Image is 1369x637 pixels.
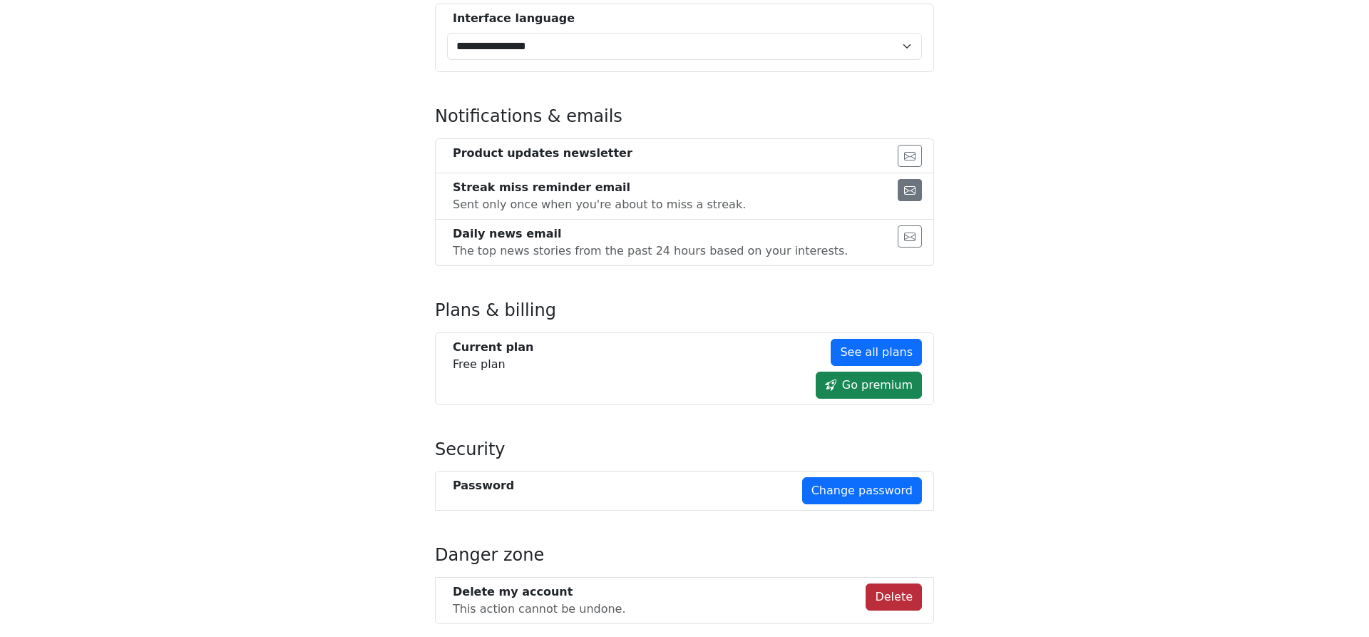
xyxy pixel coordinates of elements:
[435,106,934,127] h4: Notifications & emails
[453,196,746,213] div: Sent only once when you're about to miss a streak.
[453,477,514,494] div: Password
[866,584,922,611] button: Delete
[435,439,934,460] h4: Security
[831,339,922,366] a: See all plans
[453,225,848,243] div: Daily news email
[802,477,922,504] a: Change password
[453,339,534,356] div: Current plan
[453,10,922,27] div: Interface language
[453,243,848,260] div: The top news stories from the past 24 hours based on your interests.
[816,372,922,399] a: Go premium
[447,33,922,60] select: Select Interface Language
[435,300,934,321] h4: Plans & billing
[453,601,626,618] div: This action cannot be undone.
[453,584,626,601] div: Delete my account
[453,179,746,196] div: Streak miss reminder email
[453,145,632,162] div: Product updates newsletter
[435,545,934,566] h4: Danger zone
[453,339,534,373] div: Free plan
